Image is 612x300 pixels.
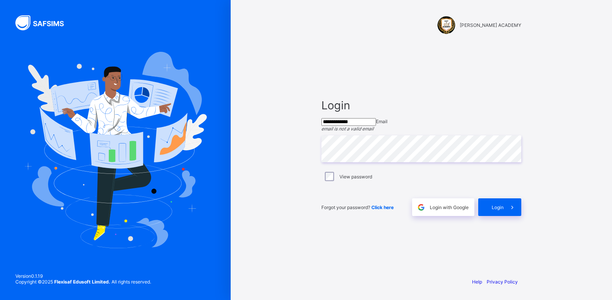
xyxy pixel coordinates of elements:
[472,279,482,285] a: Help
[321,204,394,210] span: Forgot your password?
[339,174,372,180] label: View password
[15,15,73,30] img: SAFSIMS Logo
[24,52,207,248] img: Hero Image
[321,99,521,112] span: Login
[54,279,110,285] strong: Flexisaf Edusoft Limited.
[321,126,374,132] em: email is not a valid email
[487,279,518,285] a: Privacy Policy
[376,119,387,124] span: Email
[430,204,469,210] span: Login with Google
[15,279,151,285] span: Copyright © 2025 All rights reserved.
[492,204,504,210] span: Login
[371,204,394,210] a: Click here
[15,273,151,279] span: Version 0.1.19
[417,203,426,212] img: google.396cfc9801f0270233282035f929180a.svg
[460,22,521,28] span: [PERSON_NAME] ACADEMY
